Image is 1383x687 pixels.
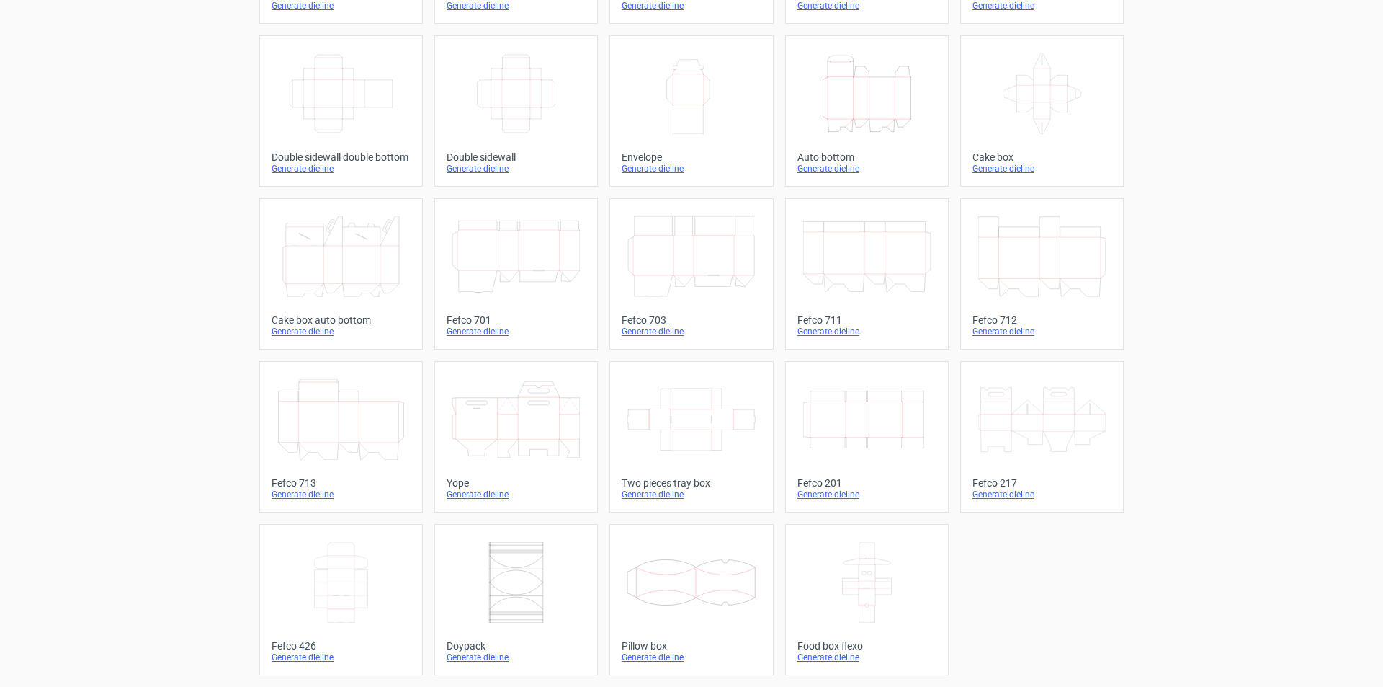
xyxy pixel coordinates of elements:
[622,163,761,174] div: Generate dieline
[960,35,1124,187] a: Cake boxGenerate dieline
[797,477,936,489] div: Fefco 201
[972,314,1111,326] div: Fefco 712
[259,361,423,513] a: Fefco 713Generate dieline
[272,314,411,326] div: Cake box auto bottom
[609,198,773,350] a: Fefco 703Generate dieline
[785,35,949,187] a: Auto bottomGenerate dieline
[972,477,1111,489] div: Fefco 217
[447,163,586,174] div: Generate dieline
[622,151,761,163] div: Envelope
[272,326,411,337] div: Generate dieline
[272,489,411,500] div: Generate dieline
[785,361,949,513] a: Fefco 201Generate dieline
[797,314,936,326] div: Fefco 711
[622,314,761,326] div: Fefco 703
[609,361,773,513] a: Two pieces tray boxGenerate dieline
[622,652,761,663] div: Generate dieline
[259,35,423,187] a: Double sidewall double bottomGenerate dieline
[785,198,949,350] a: Fefco 711Generate dieline
[972,163,1111,174] div: Generate dieline
[622,489,761,500] div: Generate dieline
[272,652,411,663] div: Generate dieline
[797,652,936,663] div: Generate dieline
[622,640,761,652] div: Pillow box
[797,489,936,500] div: Generate dieline
[447,151,586,163] div: Double sidewall
[622,477,761,489] div: Two pieces tray box
[609,524,773,675] a: Pillow boxGenerate dieline
[434,524,598,675] a: DoypackGenerate dieline
[447,640,586,652] div: Doypack
[960,361,1124,513] a: Fefco 217Generate dieline
[622,326,761,337] div: Generate dieline
[272,640,411,652] div: Fefco 426
[797,151,936,163] div: Auto bottom
[434,198,598,350] a: Fefco 701Generate dieline
[447,326,586,337] div: Generate dieline
[972,326,1111,337] div: Generate dieline
[785,524,949,675] a: Food box flexoGenerate dieline
[797,163,936,174] div: Generate dieline
[259,198,423,350] a: Cake box auto bottomGenerate dieline
[972,489,1111,500] div: Generate dieline
[972,151,1111,163] div: Cake box
[259,524,423,675] a: Fefco 426Generate dieline
[272,163,411,174] div: Generate dieline
[797,640,936,652] div: Food box flexo
[960,198,1124,350] a: Fefco 712Generate dieline
[272,477,411,489] div: Fefco 713
[434,35,598,187] a: Double sidewallGenerate dieline
[447,652,586,663] div: Generate dieline
[447,314,586,326] div: Fefco 701
[447,477,586,489] div: Yope
[434,361,598,513] a: YopeGenerate dieline
[447,489,586,500] div: Generate dieline
[272,151,411,163] div: Double sidewall double bottom
[797,326,936,337] div: Generate dieline
[609,35,773,187] a: EnvelopeGenerate dieline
